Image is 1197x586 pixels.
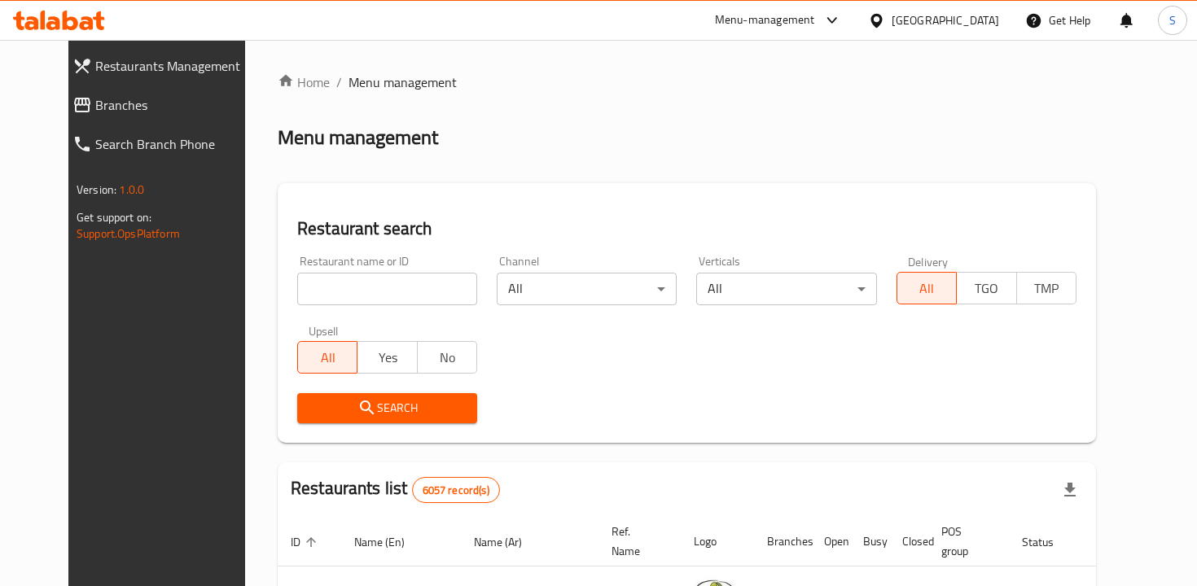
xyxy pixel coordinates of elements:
input: Search for restaurant name or ID.. [297,273,477,305]
span: S [1169,11,1176,29]
span: Search [310,398,464,418]
span: All [904,277,950,300]
span: Name (En) [354,532,426,552]
h2: Restaurants list [291,476,500,503]
th: Logo [681,517,754,566]
th: Busy [850,517,889,566]
div: [GEOGRAPHIC_DATA] [892,11,999,29]
th: Closed [889,517,928,566]
a: Home [278,72,330,92]
h2: Restaurant search [297,216,1076,241]
span: No [424,346,471,370]
span: 6057 record(s) [413,483,499,498]
span: TGO [963,277,1010,300]
span: Menu management [349,72,457,92]
th: Branches [754,517,811,566]
span: All [305,346,351,370]
a: Support.OpsPlatform [77,223,180,244]
a: Search Branch Phone [59,125,268,164]
a: Branches [59,85,268,125]
label: Delivery [908,256,949,267]
button: No [417,341,477,374]
button: Yes [357,341,417,374]
th: Open [811,517,850,566]
div: Total records count [412,477,500,503]
span: POS group [941,522,989,561]
div: All [497,273,677,305]
li: / [336,72,342,92]
h2: Menu management [278,125,438,151]
div: Menu-management [715,11,815,30]
button: All [297,341,357,374]
span: ID [291,532,322,552]
label: Upsell [309,325,339,336]
span: Get support on: [77,207,151,228]
span: Restaurants Management [95,56,255,76]
button: All [897,272,957,304]
a: Restaurants Management [59,46,268,85]
button: TGO [956,272,1016,304]
span: Branches [95,95,255,115]
span: Yes [364,346,410,370]
div: All [696,273,876,305]
span: TMP [1024,277,1070,300]
button: Search [297,393,477,423]
span: Name (Ar) [474,532,543,552]
button: TMP [1016,272,1076,304]
span: Status [1022,532,1075,552]
nav: breadcrumb [278,72,1096,92]
span: Search Branch Phone [95,134,255,154]
span: Ref. Name [612,522,661,561]
div: Export file [1050,470,1090,509]
span: 1.0.0 [119,179,144,200]
span: Version: [77,179,116,200]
